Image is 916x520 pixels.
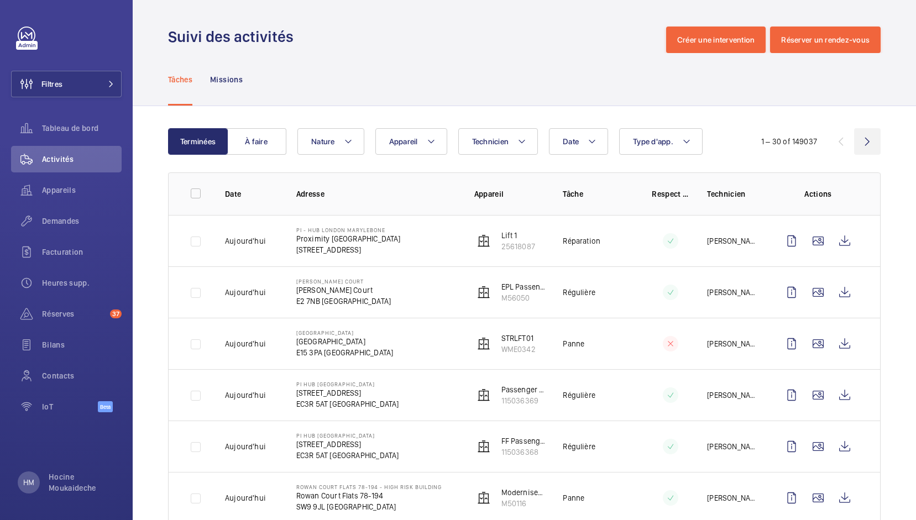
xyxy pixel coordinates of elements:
p: Régulière [563,441,595,452]
span: Nature [311,137,335,146]
span: 37 [110,309,122,318]
button: Créer une intervention [666,27,766,53]
p: 25618087 [501,241,535,252]
button: Type d'app. [619,128,703,155]
p: 115036369 [501,395,546,406]
span: Tableau de bord [42,123,122,134]
p: SW9 9JL [GEOGRAPHIC_DATA] [296,501,442,512]
button: Nature [297,128,364,155]
button: Réserver un rendez-vous [770,27,881,53]
p: [PERSON_NAME] [707,492,761,503]
p: PI Hub [GEOGRAPHIC_DATA] [296,381,399,387]
p: 115036368 [501,447,546,458]
span: Appareil [389,137,418,146]
span: Filtres [41,78,62,90]
p: [STREET_ADDRESS] [296,439,399,450]
span: Date [563,137,579,146]
p: Tâches [168,74,192,85]
span: Type d'app. [633,137,673,146]
p: Tâche [563,188,634,199]
span: IoT [42,401,98,412]
p: E15 3PA [GEOGRAPHIC_DATA] [296,347,394,358]
span: Contacts [42,370,122,381]
p: Date [225,188,279,199]
p: Appareil [474,188,546,199]
button: Terminées [168,128,228,155]
span: Activités [42,154,122,165]
p: Régulière [563,287,595,298]
p: [PERSON_NAME] [707,235,761,246]
img: elevator.svg [477,337,490,350]
span: Beta [98,401,113,412]
p: Actions [778,188,858,199]
button: Technicien [458,128,538,155]
p: [PERSON_NAME] [707,287,761,298]
p: EC3R 5AT [GEOGRAPHIC_DATA] [296,450,399,461]
p: HM [23,477,34,488]
span: Appareils [42,185,122,196]
img: elevator.svg [477,234,490,248]
p: Adresse [296,188,457,199]
h1: Suivi des activités [168,27,300,47]
button: À faire [227,128,286,155]
span: Bilans [42,339,122,350]
p: [GEOGRAPHIC_DATA] [296,336,394,347]
p: Lift 1 [501,230,535,241]
p: Aujourd'hui [225,390,266,401]
p: Panne [563,338,584,349]
p: [PERSON_NAME] [707,441,761,452]
button: Date [549,128,608,155]
p: [STREET_ADDRESS] [296,387,399,398]
p: Respect délai [652,188,689,199]
p: STRLFT01 [501,333,536,344]
p: Hocine Moukaideche [49,471,115,493]
div: 1 – 30 of 149037 [761,136,817,147]
button: Filtres [11,71,122,97]
span: Technicien [472,137,509,146]
p: Aujourd'hui [225,287,266,298]
p: EPL Passenger Lift [501,281,546,292]
p: PI Hub [GEOGRAPHIC_DATA] [296,432,399,439]
p: PI - Hub London Marylebone [296,227,401,233]
p: Passenger Lift left Hand [501,384,546,395]
p: M56050 [501,292,546,303]
p: M50116 [501,498,546,509]
span: Facturation [42,246,122,258]
p: WME0342 [501,344,536,355]
button: Appareil [375,128,447,155]
p: Proximity [GEOGRAPHIC_DATA] [296,233,401,244]
p: [PERSON_NAME] [707,390,761,401]
p: Réparation [563,235,600,246]
p: Modernised Lift For Fire Services - LEFT HAND LIFT [501,487,546,498]
img: elevator.svg [477,491,490,505]
img: elevator.svg [477,286,490,299]
p: [PERSON_NAME] Court [296,285,391,296]
p: [STREET_ADDRESS] [296,244,401,255]
p: Panne [563,492,584,503]
span: Demandes [42,216,122,227]
p: Aujourd'hui [225,492,266,503]
p: Rowan Court Flats 78-194 [296,490,442,501]
p: Aujourd'hui [225,441,266,452]
span: Réserves [42,308,106,319]
p: Missions [210,74,243,85]
p: Rowan Court Flats 78-194 - High Risk Building [296,484,442,490]
img: elevator.svg [477,388,490,402]
p: E2 7NB [GEOGRAPHIC_DATA] [296,296,391,307]
p: Régulière [563,390,595,401]
img: elevator.svg [477,440,490,453]
p: EC3R 5AT [GEOGRAPHIC_DATA] [296,398,399,409]
p: [GEOGRAPHIC_DATA] [296,329,394,336]
p: Technicien [707,188,761,199]
p: Aujourd'hui [225,338,266,349]
p: [PERSON_NAME] Court [296,278,391,285]
p: FF Passenger Lift Right Hand [501,435,546,447]
span: Heures supp. [42,277,122,288]
p: [PERSON_NAME] [707,338,761,349]
p: Aujourd'hui [225,235,266,246]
